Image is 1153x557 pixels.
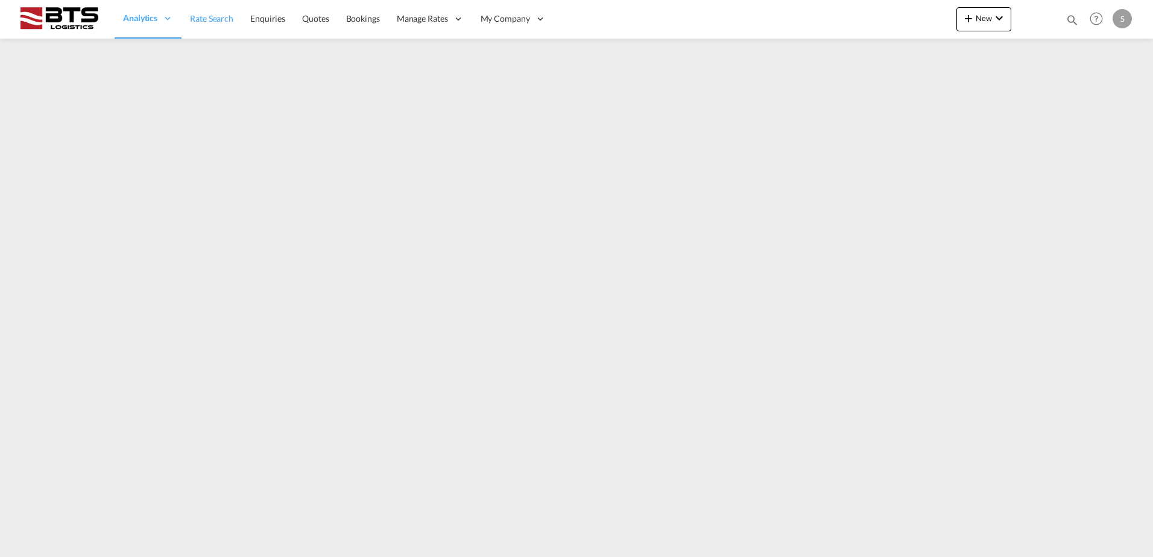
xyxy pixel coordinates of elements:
[397,13,448,25] span: Manage Rates
[250,13,285,24] span: Enquiries
[1113,9,1132,28] div: S
[956,7,1011,31] button: icon-plus 400-fgNewicon-chevron-down
[1086,8,1107,29] span: Help
[18,5,100,33] img: cdcc71d0be7811ed9adfbf939d2aa0e8.png
[1066,13,1079,31] div: icon-magnify
[961,11,976,25] md-icon: icon-plus 400-fg
[1066,13,1079,27] md-icon: icon-magnify
[123,12,157,24] span: Analytics
[992,11,1006,25] md-icon: icon-chevron-down
[190,13,233,24] span: Rate Search
[1086,8,1113,30] div: Help
[346,13,380,24] span: Bookings
[302,13,329,24] span: Quotes
[481,13,530,25] span: My Company
[961,13,1006,23] span: New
